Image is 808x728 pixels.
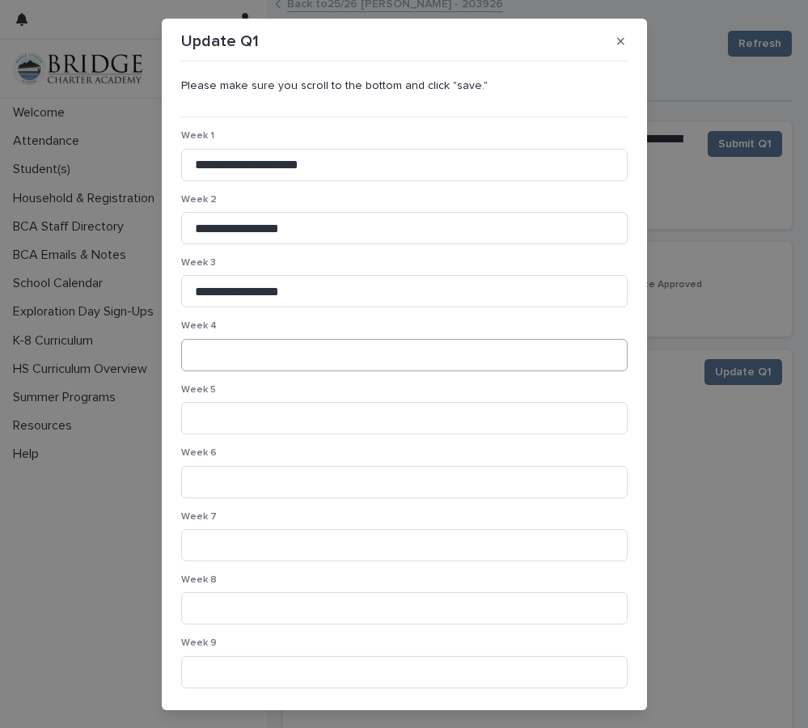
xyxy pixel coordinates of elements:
[181,321,217,331] span: Week 4
[181,575,217,585] span: Week 8
[181,448,217,458] span: Week 6
[181,638,217,648] span: Week 9
[181,79,628,93] p: Please make sure you scroll to the bottom and click "save."
[181,385,216,395] span: Week 5
[181,195,217,205] span: Week 2
[181,258,216,268] span: Week 3
[181,32,259,51] p: Update Q1
[181,131,214,141] span: Week 1
[181,512,217,522] span: Week 7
